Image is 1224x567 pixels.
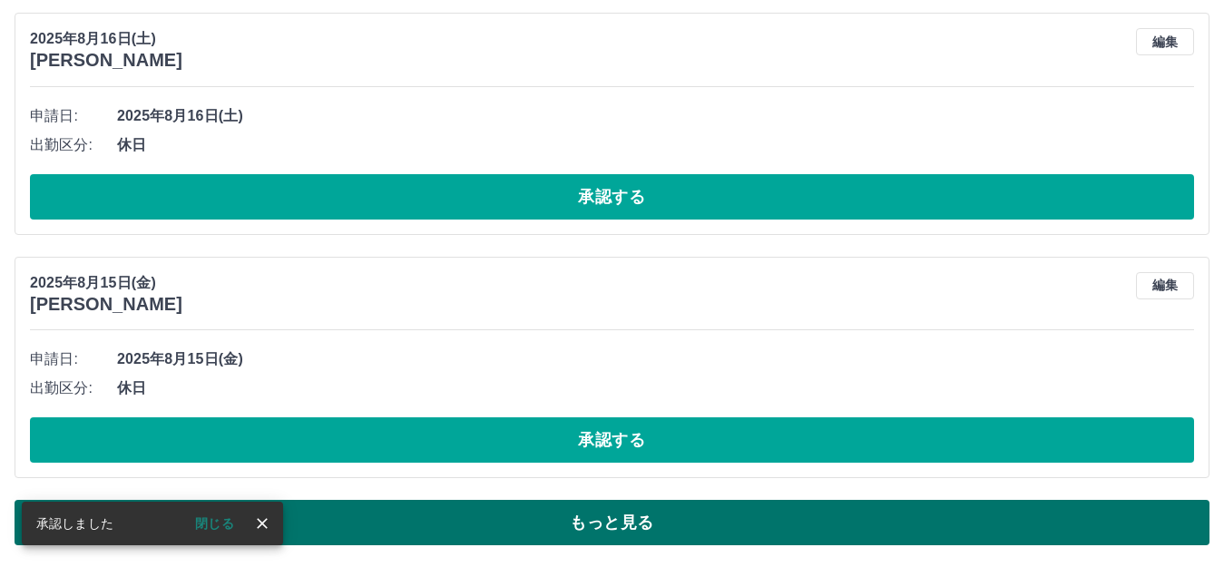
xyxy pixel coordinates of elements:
span: 出勤区分: [30,377,117,399]
button: 承認する [30,417,1194,463]
button: 編集 [1136,28,1194,55]
button: close [249,510,276,537]
span: 2025年8月15日(金) [117,348,1194,370]
p: 2025年8月16日(土) [30,28,182,50]
button: 承認する [30,174,1194,220]
div: 承認しました [36,507,113,540]
span: 申請日: [30,348,117,370]
span: 出勤区分: [30,134,117,156]
h3: [PERSON_NAME] [30,50,182,71]
p: 2025年8月15日(金) [30,272,182,294]
span: 申請日: [30,105,117,127]
h3: [PERSON_NAME] [30,294,182,315]
span: 休日 [117,377,1194,399]
button: 編集 [1136,272,1194,299]
button: 閉じる [181,510,249,537]
button: もっと見る [15,500,1209,545]
span: 2025年8月16日(土) [117,105,1194,127]
span: 休日 [117,134,1194,156]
